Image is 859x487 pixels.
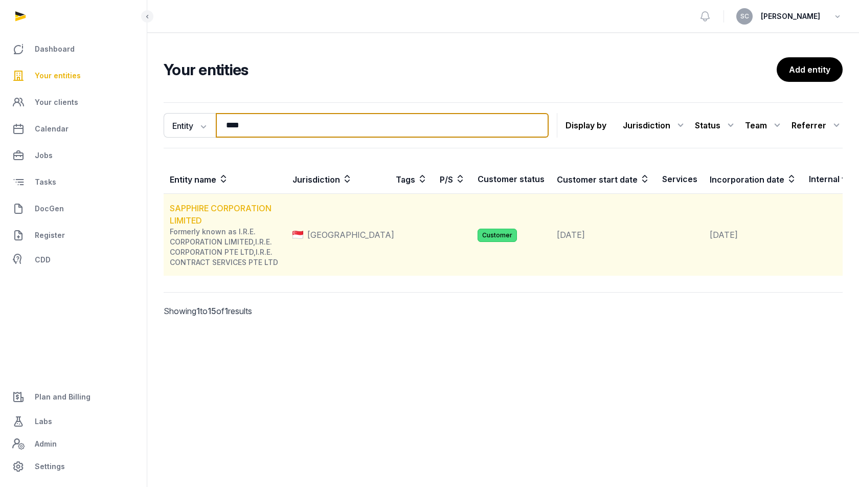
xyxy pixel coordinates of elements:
button: Entity [164,113,216,138]
h2: Your entities [164,60,777,79]
th: Customer start date [551,165,656,194]
span: CDD [35,254,51,266]
a: Plan and Billing [8,385,139,409]
th: Jurisdiction [286,165,390,194]
div: Referrer [792,117,843,134]
a: Labs [8,409,139,434]
span: 15 [208,306,216,316]
th: Entity name [164,165,286,194]
a: Your entities [8,63,139,88]
button: SC [736,8,753,25]
span: DocGen [35,203,64,215]
td: [DATE] [704,194,803,276]
span: Jobs [35,149,53,162]
span: [PERSON_NAME] [761,10,820,23]
a: Settings [8,454,139,479]
div: Team [745,117,783,134]
th: Tags [390,165,434,194]
span: Your clients [35,96,78,108]
span: 1 [196,306,200,316]
div: Formerly known as I.R.E. CORPORATION LIMITED,I.R.E. CORPORATION PTE LTD,I.R.E. CONTRACT SERVICES ... [170,227,286,268]
a: Your clients [8,90,139,115]
span: Admin [35,438,57,450]
span: Plan and Billing [35,391,91,403]
a: Add entity [777,57,843,82]
span: Register [35,229,65,241]
a: DocGen [8,196,139,221]
span: [GEOGRAPHIC_DATA] [307,229,394,241]
th: Incorporation date [704,165,803,194]
span: Customer [478,229,517,242]
a: Calendar [8,117,139,141]
p: Showing to of results [164,293,321,329]
th: Customer status [471,165,551,194]
a: Dashboard [8,37,139,61]
div: Status [695,117,737,134]
span: Dashboard [35,43,75,55]
a: Admin [8,434,139,454]
a: CDD [8,250,139,270]
a: Jobs [8,143,139,168]
span: Tasks [35,176,56,188]
div: Jurisdiction [623,117,687,134]
a: SAPPHIRE CORPORATION LIMITED [170,203,272,226]
span: Your entities [35,70,81,82]
th: P/S [434,165,471,194]
span: Labs [35,415,52,428]
span: Calendar [35,123,69,135]
a: Tasks [8,170,139,194]
p: Display by [566,117,606,134]
span: 1 [224,306,228,316]
span: SC [740,13,749,19]
td: [DATE] [551,194,656,276]
th: Services [656,165,704,194]
span: Settings [35,460,65,473]
a: Register [8,223,139,248]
